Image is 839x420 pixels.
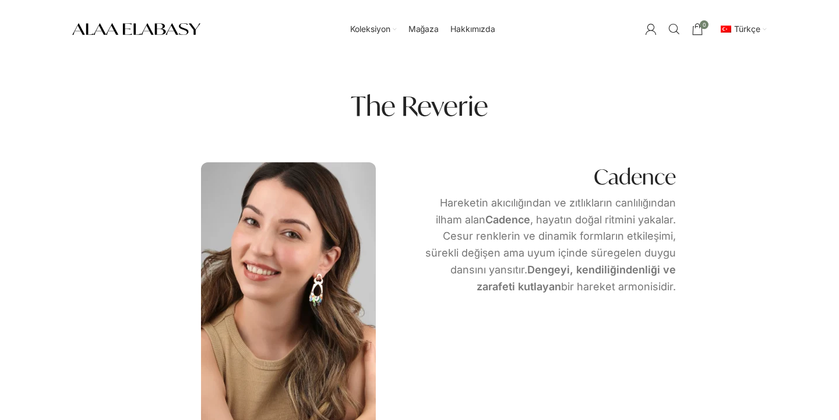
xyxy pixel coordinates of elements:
a: Hakkımızda [450,17,495,41]
span: Koleksiyon [350,24,390,35]
span: Türkçe [734,24,760,34]
a: Site logo [72,23,200,33]
div: İkincil navigasyon [712,17,773,41]
a: Arama [662,17,686,41]
strong: Dengeyi, kendiliğindenliği ve zarafeti kutlayan [477,264,676,293]
a: tr_TRTürkçe [718,17,767,41]
span: 0 [700,20,708,29]
span: Mağaza [408,24,439,35]
strong: Cadence [485,213,530,226]
a: 0 [686,17,709,41]
p: Hareketin akıcılığından ve zıtlıkların canlılığından ilham alan , hayatın doğal ritmini yakalar. ... [425,195,676,296]
span: Hakkımızda [450,24,495,35]
a: Koleksiyon [350,17,397,41]
h4: The Reverie [351,87,488,124]
a: Mağaza [408,17,439,41]
a: Image link [201,302,376,312]
div: Ana yönlendirici [206,17,639,41]
h4: cadence [594,162,676,191]
img: Türkçe [721,26,731,33]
